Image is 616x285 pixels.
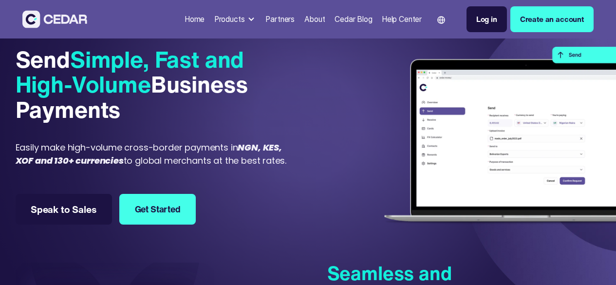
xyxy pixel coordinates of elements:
[185,14,205,25] div: Home
[16,194,112,225] a: Speak to Sales
[300,9,329,30] a: About
[304,14,325,25] div: About
[382,14,422,25] div: Help Center
[16,42,244,101] span: Simple, Fast and High-Volume
[210,10,260,29] div: Products
[335,14,372,25] div: Cedar Blog
[16,141,290,167] div: Easily make high-volume cross-border payments in to global merchants at the best rates.
[265,14,295,25] div: Partners
[378,9,426,30] a: Help Center
[181,9,208,30] a: Home
[214,14,245,25] div: Products
[262,9,299,30] a: Partners
[510,6,594,32] a: Create an account
[119,194,196,225] a: Get Started
[437,16,445,24] img: world icon
[331,9,376,30] a: Cedar Blog
[476,14,497,25] div: Log in
[467,6,507,32] a: Log in
[16,47,290,122] div: Send Business Payments
[16,141,282,167] em: NGN, KES, XOF and 130+ currencies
